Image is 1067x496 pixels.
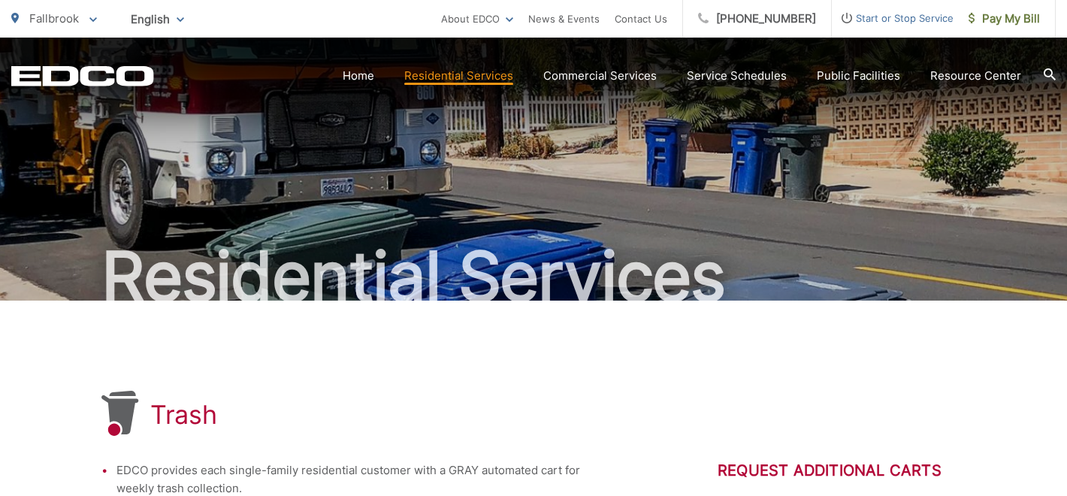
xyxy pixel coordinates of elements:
[150,400,217,430] h1: Trash
[29,11,79,26] span: Fallbrook
[343,67,374,85] a: Home
[404,67,513,85] a: Residential Services
[817,67,900,85] a: Public Facilities
[615,10,667,28] a: Contact Us
[969,10,1040,28] span: Pay My Bill
[930,67,1021,85] a: Resource Center
[11,239,1056,314] h2: Residential Services
[11,65,154,86] a: EDCD logo. Return to the homepage.
[687,67,787,85] a: Service Schedules
[441,10,513,28] a: About EDCO
[119,6,195,32] span: English
[718,461,966,479] h2: Request Additional Carts
[528,10,600,28] a: News & Events
[543,67,657,85] a: Commercial Services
